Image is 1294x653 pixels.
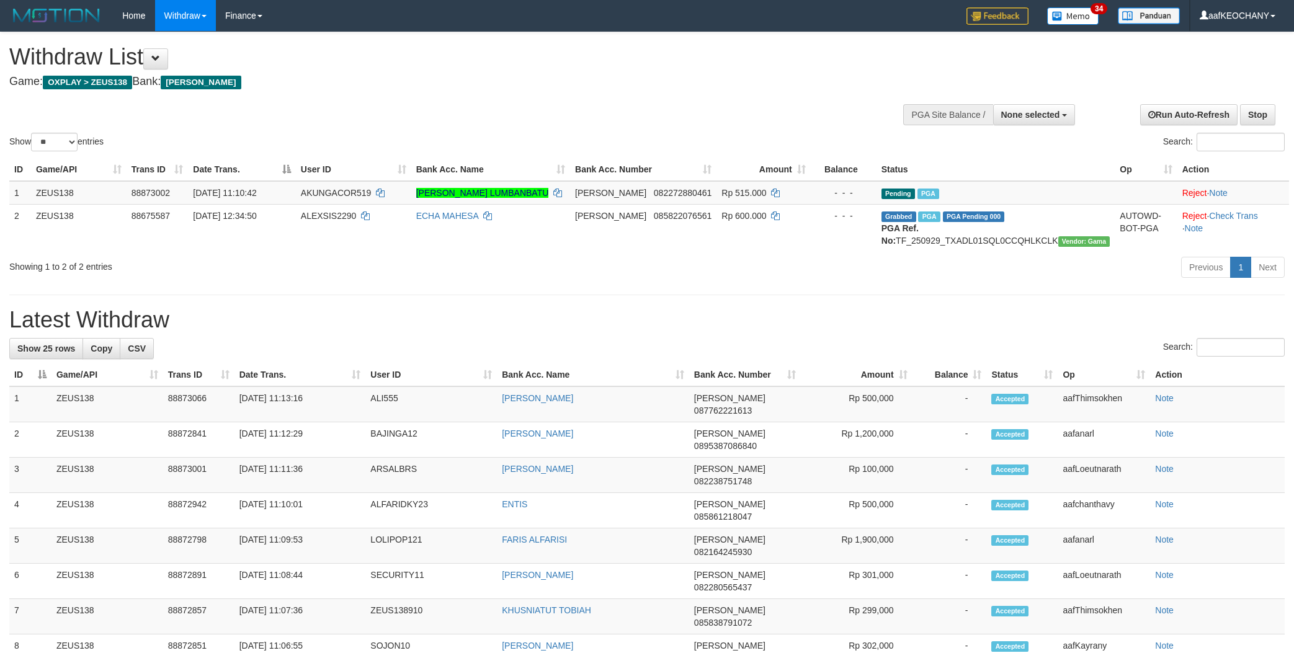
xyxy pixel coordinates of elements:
[694,641,765,651] span: [PERSON_NAME]
[502,605,591,615] a: KHUSNIATUT TOBIAH
[502,535,567,544] a: FARIS ALFARISI
[694,476,752,486] span: Copy 082238751748 to clipboard
[234,564,366,599] td: [DATE] 11:08:44
[1058,363,1150,386] th: Op: activate to sort column ascending
[716,158,810,181] th: Amount: activate to sort column ascending
[811,158,877,181] th: Balance
[1155,641,1174,651] a: Note
[234,528,366,564] td: [DATE] 11:09:53
[43,76,132,89] span: OXPLAY > ZEUS138
[9,255,530,273] div: Showing 1 to 2 of 2 entries
[163,363,234,386] th: Trans ID: activate to sort column ascending
[1001,110,1060,120] span: None selected
[234,363,366,386] th: Date Trans.: activate to sort column ascending
[51,458,163,493] td: ZEUS138
[1058,422,1150,458] td: aafanarl
[128,344,146,353] span: CSV
[1150,363,1285,386] th: Action
[411,158,570,181] th: Bank Acc. Name: activate to sort column ascending
[1240,104,1275,125] a: Stop
[694,499,765,509] span: [PERSON_NAME]
[132,211,170,221] span: 88675587
[17,344,75,353] span: Show 25 rows
[694,618,752,628] span: Copy 085838791072 to clipboard
[966,7,1029,25] img: Feedback.jpg
[31,204,127,252] td: ZEUS138
[9,76,850,88] h4: Game: Bank:
[365,458,497,493] td: ARSALBRS
[1182,211,1207,221] a: Reject
[801,493,912,528] td: Rp 500,000
[1209,188,1228,198] a: Note
[9,422,51,458] td: 2
[986,363,1058,386] th: Status: activate to sort column ascending
[497,363,689,386] th: Bank Acc. Name: activate to sort column ascending
[9,133,104,151] label: Show entries
[9,158,31,181] th: ID
[993,104,1076,125] button: None selected
[83,338,120,359] a: Copy
[575,211,646,221] span: [PERSON_NAME]
[1209,211,1258,221] a: Check Trans
[877,158,1115,181] th: Status
[9,338,83,359] a: Show 25 rows
[132,188,170,198] span: 88873002
[694,605,765,615] span: [PERSON_NAME]
[1155,499,1174,509] a: Note
[570,158,716,181] th: Bank Acc. Number: activate to sort column ascending
[1155,393,1174,403] a: Note
[120,338,154,359] a: CSV
[816,187,872,199] div: - - -
[1155,605,1174,615] a: Note
[1058,564,1150,599] td: aafLoeutnarath
[694,570,765,580] span: [PERSON_NAME]
[193,211,256,221] span: [DATE] 12:34:50
[721,211,766,221] span: Rp 600.000
[1058,458,1150,493] td: aafLoeutnarath
[365,528,497,564] td: LOLIPOP121
[991,571,1029,581] span: Accepted
[31,181,127,205] td: ZEUS138
[1058,236,1110,247] span: Vendor URL: https://trx31.1velocity.biz
[801,528,912,564] td: Rp 1,900,000
[801,363,912,386] th: Amount: activate to sort column ascending
[365,422,497,458] td: BAJINGA12
[9,386,51,422] td: 1
[365,363,497,386] th: User ID: activate to sort column ascending
[912,599,987,634] td: -
[1140,104,1238,125] a: Run Auto-Refresh
[1185,223,1203,233] a: Note
[912,422,987,458] td: -
[991,500,1029,510] span: Accepted
[234,599,366,634] td: [DATE] 11:07:36
[1058,386,1150,422] td: aafThimsokhen
[51,363,163,386] th: Game/API: activate to sort column ascending
[1115,158,1177,181] th: Op: activate to sort column ascending
[301,188,372,198] span: AKUNGACOR519
[1155,535,1174,544] a: Note
[991,429,1029,440] span: Accepted
[9,458,51,493] td: 3
[9,564,51,599] td: 6
[365,386,497,422] td: ALI555
[912,493,987,528] td: -
[917,189,939,199] span: Marked by aafanarl
[903,104,993,125] div: PGA Site Balance /
[694,406,752,415] span: Copy 087762221613 to clipboard
[296,158,411,181] th: User ID: activate to sort column ascending
[991,606,1029,616] span: Accepted
[877,204,1115,252] td: TF_250929_TXADL01SQL0CCQHLKCLK
[912,386,987,422] td: -
[1197,133,1285,151] input: Search:
[721,188,766,198] span: Rp 515.000
[9,45,850,69] h1: Withdraw List
[654,211,712,221] span: Copy 085822076561 to clipboard
[193,188,256,198] span: [DATE] 11:10:42
[912,564,987,599] td: -
[694,393,765,403] span: [PERSON_NAME]
[1182,188,1207,198] a: Reject
[163,493,234,528] td: 88872942
[416,188,549,198] a: [PERSON_NAME] LUMBANBATU
[91,344,112,353] span: Copy
[991,641,1029,652] span: Accepted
